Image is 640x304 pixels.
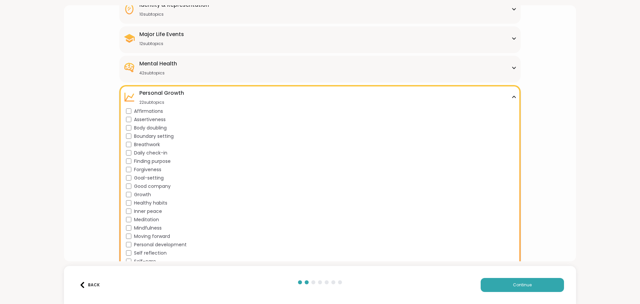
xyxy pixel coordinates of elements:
[139,60,177,68] div: Mental Health
[134,108,163,115] span: Affirmations
[134,124,167,131] span: Body doubling
[139,30,184,38] div: Major Life Events
[139,89,184,97] div: Personal Growth
[139,100,184,105] div: 22 subtopics
[513,282,532,288] span: Continue
[134,208,162,215] span: Inner peace
[134,241,187,248] span: Personal development
[134,225,162,232] span: Mindfulness
[134,233,170,240] span: Moving forward
[139,41,184,46] div: 12 subtopics
[134,258,156,265] span: Self-care
[134,216,159,223] span: Meditation
[134,133,174,140] span: Boundary setting
[134,158,171,165] span: Finding purpose
[481,278,564,292] button: Continue
[134,250,167,257] span: Self reflection
[76,278,103,292] button: Back
[134,141,160,148] span: Breathwork
[134,175,164,182] span: Goal-setting
[139,12,209,17] div: 10 subtopics
[134,116,166,123] span: Assertiveness
[79,282,100,288] div: Back
[134,166,161,173] span: Forgiveness
[134,149,167,157] span: Daily check-in
[134,191,151,198] span: Growth
[134,200,167,207] span: Healthy habits
[139,70,177,76] div: 42 subtopics
[134,183,171,190] span: Good company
